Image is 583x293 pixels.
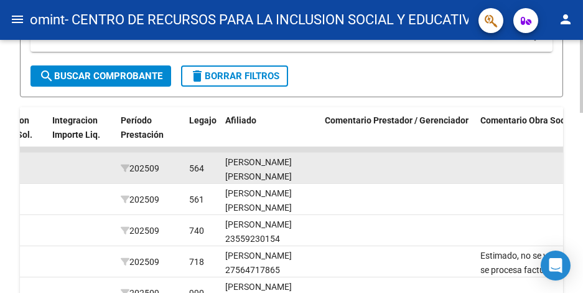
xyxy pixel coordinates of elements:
[189,161,204,176] div: 564
[181,65,288,87] button: Borrar Filtros
[541,251,571,281] div: Open Intercom Messenger
[225,115,256,125] span: Afiliado
[121,115,164,140] span: Período Prestación
[189,115,217,125] span: Legajo
[189,193,204,207] div: 561
[30,65,171,87] button: Buscar Comprobante
[121,226,159,236] span: 202509
[47,107,116,162] datatable-header-cell: Integracion Importe Liq.
[225,249,315,277] div: [PERSON_NAME] 27564717865
[39,70,162,82] span: Buscar Comprobante
[190,70,279,82] span: Borrar Filtros
[225,186,315,229] div: [PERSON_NAME] [PERSON_NAME] 27492653964
[52,115,100,140] span: Integracion Importe Liq.
[39,69,54,84] mat-icon: search
[220,107,320,162] datatable-header-cell: Afiliado
[190,69,205,84] mat-icon: delete
[116,107,184,162] datatable-header-cell: Período Prestación
[189,255,204,269] div: 718
[121,195,159,204] span: 202509
[189,224,204,238] div: 740
[121,257,159,267] span: 202509
[10,12,25,27] mat-icon: menu
[121,163,159,173] span: 202509
[65,6,548,34] span: - CENTRO DE RECURSOS PARA LA INCLUSION SOCIAL Y EDUCATIVA CRISE SAS
[325,115,469,125] span: Comentario Prestador / Gerenciador
[30,6,65,34] span: omint
[225,155,315,198] div: [PERSON_NAME] [PERSON_NAME] 20491844869
[558,12,573,27] mat-icon: person
[184,107,220,162] datatable-header-cell: Legajo
[480,115,575,125] span: Comentario Obra Social
[320,107,475,162] datatable-header-cell: Comentario Prestador / Gerenciador
[225,218,315,246] div: [PERSON_NAME] 23559230154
